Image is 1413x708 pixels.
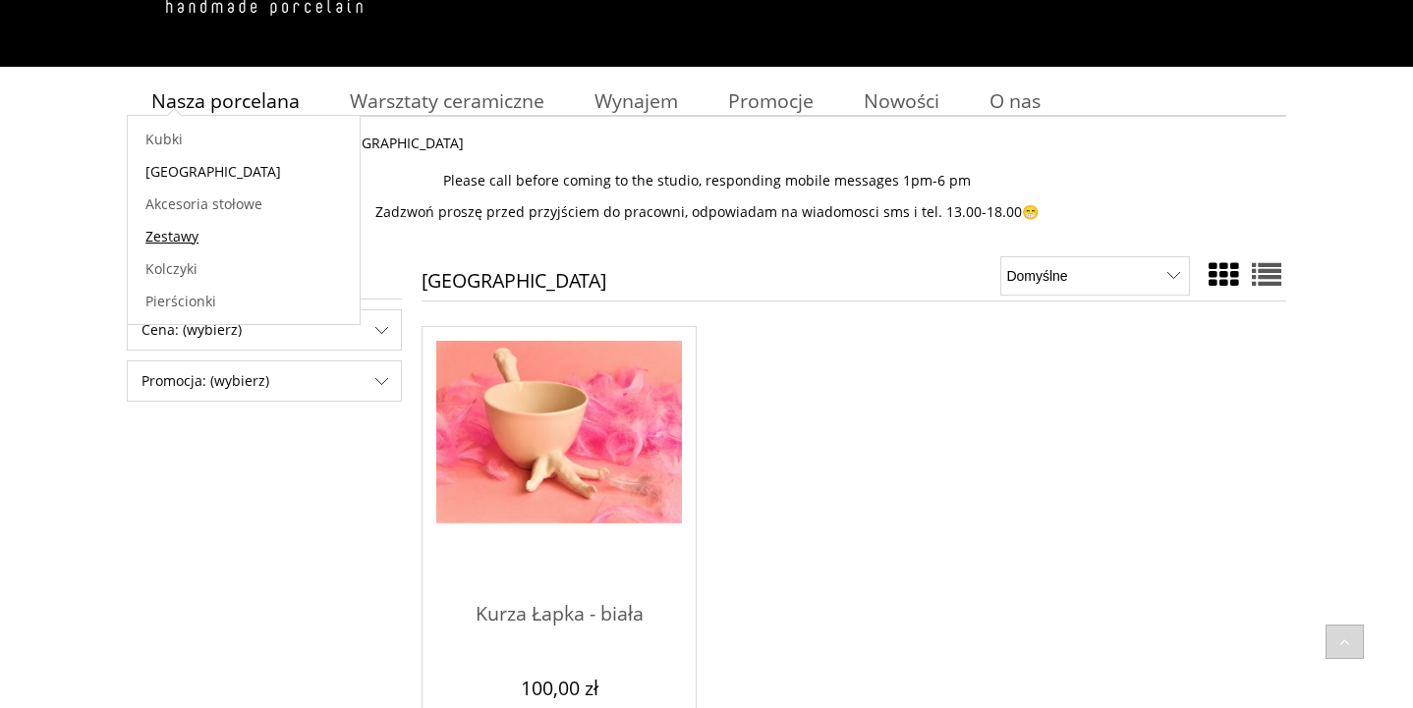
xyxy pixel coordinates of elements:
[127,82,325,120] a: Nasza porcelana
[128,361,401,401] span: Promocja: (wybierz)
[127,309,402,351] div: Filtruj
[594,87,678,114] span: Wynajem
[127,172,1286,190] p: Please call before coming to the studio, responding mobile messages 1pm-6 pm
[1000,256,1190,296] select: Sortuj wg
[436,341,682,524] img: Kurza Łapka - biała
[570,82,704,120] a: Wynajem
[704,82,839,120] a: Promocje
[436,586,682,664] a: Kurza Łapka - biała
[521,675,598,701] em: 100,00 zł
[127,203,1286,221] p: Zadzwoń proszę przed przyjściem do pracowni, odpowiadam na wiadomosci sms i tel. 13.00-18.00😁
[436,586,682,645] span: Kurza Łapka - biała
[1252,254,1281,295] a: Widok pełny
[350,87,544,114] span: Warsztaty ceramiczne
[151,87,300,114] span: Nasza porcelana
[965,82,1066,120] a: O nas
[422,271,606,300] h1: [GEOGRAPHIC_DATA]
[128,310,401,350] span: Cena: (wybierz)
[436,341,682,586] a: Przejdź do produktu Kurza Łapka - biała
[728,87,814,114] span: Promocje
[839,82,965,120] a: Nowości
[1209,254,1238,295] a: Widok ze zdjęciem
[328,134,464,152] span: [GEOGRAPHIC_DATA]
[127,360,402,402] div: Filtruj
[325,82,570,120] a: Warsztaty ceramiczne
[989,87,1041,114] span: O nas
[864,87,939,114] span: Nowości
